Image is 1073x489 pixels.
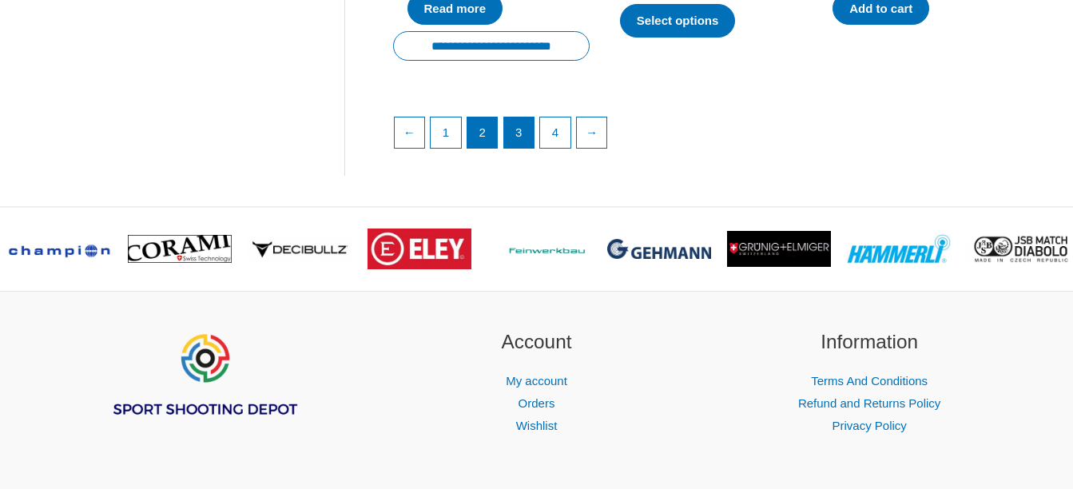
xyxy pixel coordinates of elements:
[540,117,570,148] a: Page 4
[506,374,567,388] a: My account
[577,117,607,148] a: →
[395,117,425,148] a: ←
[620,4,736,38] a: Select options for “TEC-HRO Rapid, sight-elevation”
[504,117,535,148] a: Page 3
[811,374,928,388] a: Terms And Conditions
[390,328,683,357] h2: Account
[723,370,1016,437] nav: Information
[519,396,555,410] a: Orders
[798,396,940,410] a: Refund and Returns Policy
[467,117,498,148] span: Page 2
[58,328,351,457] aside: Footer Widget 1
[390,370,683,437] nav: Account
[516,419,558,432] a: Wishlist
[390,328,683,437] aside: Footer Widget 2
[431,117,461,148] a: Page 1
[723,328,1016,437] aside: Footer Widget 3
[723,328,1016,357] h2: Information
[393,117,1015,157] nav: Product Pagination
[368,229,471,269] img: brand logo
[832,419,906,432] a: Privacy Policy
